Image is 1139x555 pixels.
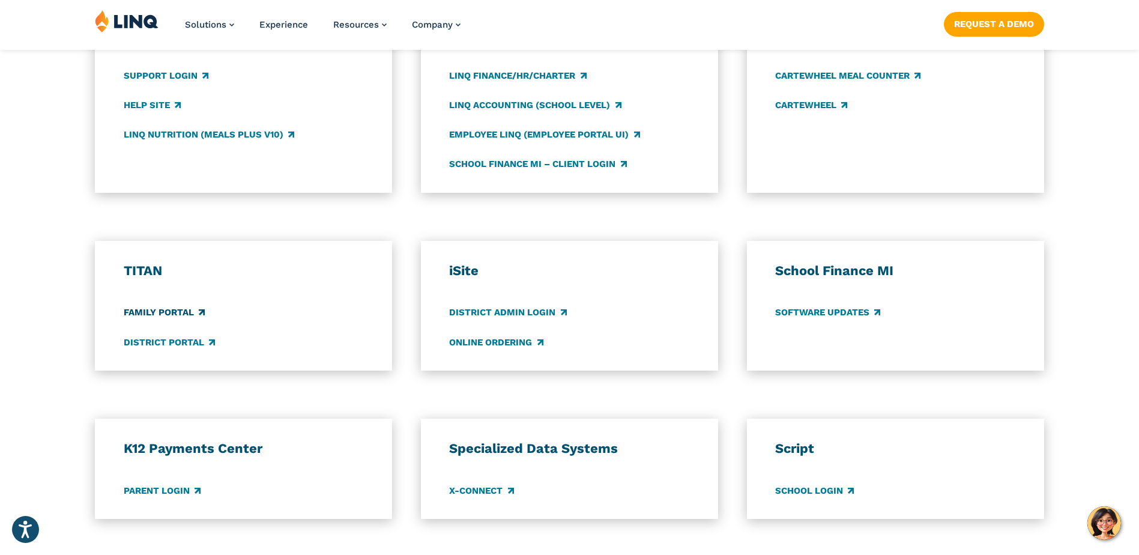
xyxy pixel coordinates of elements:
[944,12,1044,36] a: Request a Demo
[775,99,847,112] a: CARTEWHEEL
[449,128,639,141] a: Employee LINQ (Employee Portal UI)
[185,10,461,49] nav: Primary Navigation
[449,440,689,457] h3: Specialized Data Systems
[124,262,364,279] h3: TITAN
[333,19,387,30] a: Resources
[333,19,379,30] span: Resources
[124,69,208,82] a: Support Login
[449,306,566,320] a: District Admin Login
[775,484,854,497] a: School Login
[449,336,543,349] a: Online Ordering
[185,19,234,30] a: Solutions
[124,128,294,141] a: LINQ Nutrition (Meals Plus v10)
[124,99,181,112] a: Help Site
[124,440,364,457] h3: K12 Payments Center
[449,484,513,497] a: X-Connect
[775,440,1015,457] h3: Script
[775,306,880,320] a: Software Updates
[412,19,461,30] a: Company
[775,69,920,82] a: CARTEWHEEL Meal Counter
[185,19,226,30] span: Solutions
[449,262,689,279] h3: iSite
[95,10,159,32] img: LINQ | K‑12 Software
[944,10,1044,36] nav: Button Navigation
[412,19,453,30] span: Company
[449,99,621,112] a: LINQ Accounting (school level)
[124,484,201,497] a: Parent Login
[449,157,626,171] a: School Finance MI – Client Login
[775,262,1015,279] h3: School Finance MI
[1087,506,1121,540] button: Hello, have a question? Let’s chat.
[449,69,586,82] a: LINQ Finance/HR/Charter
[124,306,205,320] a: Family Portal
[259,19,308,30] a: Experience
[124,336,215,349] a: District Portal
